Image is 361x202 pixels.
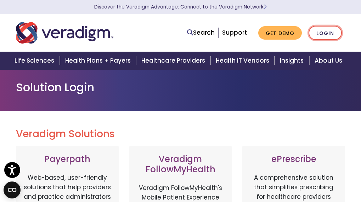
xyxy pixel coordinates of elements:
h3: Payerpath [23,154,112,165]
h2: Veradigm Solutions [16,128,345,140]
a: About Us [310,52,351,70]
h1: Solution Login [16,81,345,94]
a: Get Demo [258,26,302,40]
a: Support [222,28,247,37]
h3: Veradigm FollowMyHealth [136,154,225,175]
a: Login [309,26,342,40]
a: Health IT Vendors [211,52,276,70]
h3: ePrescribe [249,154,338,165]
a: Search [187,28,215,37]
a: Life Sciences [10,52,61,70]
a: Discover the Veradigm Advantage: Connect to the Veradigm NetworkLearn More [94,4,267,10]
a: Health Plans + Payers [61,52,137,70]
img: Veradigm logo [16,21,113,45]
a: Insights [276,52,310,70]
span: Learn More [264,4,267,10]
a: Healthcare Providers [137,52,211,70]
button: Open CMP widget [4,181,21,198]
